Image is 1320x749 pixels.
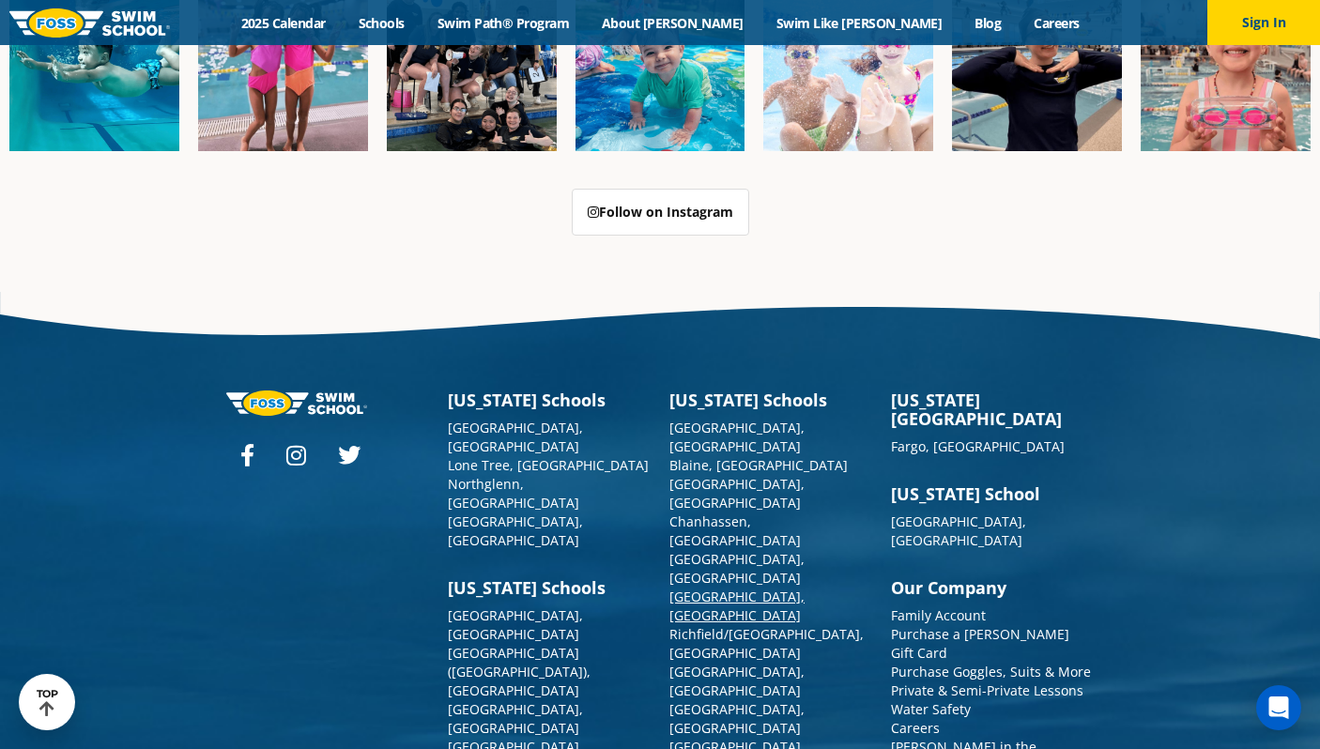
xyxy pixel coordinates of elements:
a: [GEOGRAPHIC_DATA], [GEOGRAPHIC_DATA] [669,588,805,624]
h3: Our Company [891,578,1094,597]
a: Swim Like [PERSON_NAME] [760,14,959,32]
a: [GEOGRAPHIC_DATA], [GEOGRAPHIC_DATA] [448,606,583,643]
a: Private & Semi-Private Lessons [891,681,1083,699]
a: [GEOGRAPHIC_DATA], [GEOGRAPHIC_DATA] [448,700,583,737]
a: Blaine, [GEOGRAPHIC_DATA] [669,456,848,474]
a: Lone Tree, [GEOGRAPHIC_DATA] [448,456,649,474]
a: Richfield/[GEOGRAPHIC_DATA], [GEOGRAPHIC_DATA] [669,625,864,662]
h3: [US_STATE][GEOGRAPHIC_DATA] [891,390,1094,428]
div: Open Intercom Messenger [1256,685,1301,730]
a: Purchase a [PERSON_NAME] Gift Card [891,625,1069,662]
a: [GEOGRAPHIC_DATA], [GEOGRAPHIC_DATA] [891,512,1026,549]
a: Careers [1018,14,1096,32]
img: Foss-logo-horizontal-white.svg [226,390,367,416]
a: [GEOGRAPHIC_DATA], [GEOGRAPHIC_DATA] [669,475,805,512]
a: Follow on Instagram [572,189,749,236]
a: [GEOGRAPHIC_DATA] ([GEOGRAPHIC_DATA]), [GEOGRAPHIC_DATA] [448,644,591,699]
h3: [US_STATE] Schools [448,390,651,409]
a: Careers [891,719,940,737]
a: Chanhassen, [GEOGRAPHIC_DATA] [669,512,801,549]
a: Northglenn, [GEOGRAPHIC_DATA] [448,475,579,512]
a: Purchase Goggles, Suits & More [891,663,1091,680]
a: [GEOGRAPHIC_DATA], [GEOGRAPHIC_DATA] [669,550,805,587]
a: Schools [342,14,421,32]
a: [GEOGRAPHIC_DATA], [GEOGRAPHIC_DATA] [669,700,805,737]
a: [GEOGRAPHIC_DATA], [GEOGRAPHIC_DATA] [448,419,583,455]
a: Fargo, [GEOGRAPHIC_DATA] [891,437,1065,455]
a: About [PERSON_NAME] [586,14,760,32]
img: FOSS Swim School Logo [9,8,170,38]
a: Swim Path® Program [421,14,585,32]
a: 2025 Calendar [224,14,342,32]
a: Family Account [891,606,986,624]
h3: [US_STATE] School [891,484,1094,503]
div: TOP [37,688,58,717]
a: Water Safety [891,700,971,718]
a: Blog [959,14,1018,32]
a: [GEOGRAPHIC_DATA], [GEOGRAPHIC_DATA] [669,663,805,699]
a: [GEOGRAPHIC_DATA], [GEOGRAPHIC_DATA] [448,512,583,549]
a: [GEOGRAPHIC_DATA], [GEOGRAPHIC_DATA] [669,419,805,455]
h3: [US_STATE] Schools [448,578,651,597]
h3: [US_STATE] Schools [669,390,872,409]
